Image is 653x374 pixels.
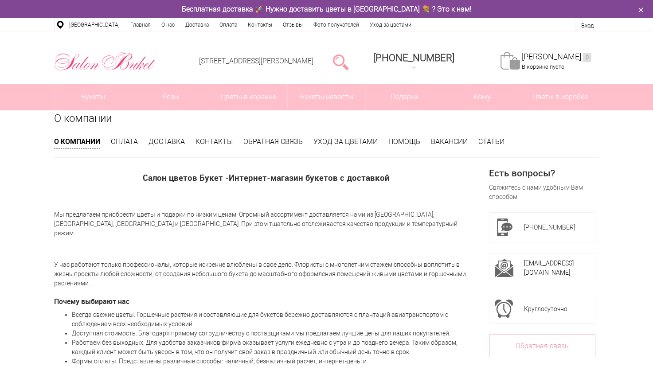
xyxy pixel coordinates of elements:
a: Вакансии [431,137,468,146]
a: Фото получателей [308,18,364,31]
a: Букеты [55,84,132,110]
div: Бесплатная доставка 🚀 Нужно доставить цветы в [GEOGRAPHIC_DATA] 💐 ? Это к нам! [47,4,606,14]
span: [PHONE_NUMBER] [373,52,454,63]
a: Уход за цветами [364,18,417,31]
p: Мы предлагаем приобрести цветы и подарки по низким ценам. Огромный ассортимент доставляется нами ... [54,188,478,260]
a: Вход [581,22,594,29]
a: Статьи [478,137,504,146]
a: Доставка [149,137,185,146]
a: Оплата [111,137,138,146]
a: Букеты невесты [288,84,365,110]
a: [STREET_ADDRESS][PERSON_NAME] [199,57,313,65]
h1: О компании [54,110,599,126]
a: Обратная связь [243,137,303,146]
p: У нас работают только профессионалы, которые искренне влюблены в свое дело. Флористы с многолетни... [54,260,478,288]
li: Всегда свежие цветы. Горшечные растения и составляющие для букетов бережно доставляются с плантац... [72,310,478,329]
span: Кому [443,84,521,110]
a: Доставка [180,18,214,31]
a: [PHONE_NUMBER] [368,49,460,74]
a: Главная [125,18,156,31]
a: Контакты [242,18,278,31]
a: Обратная связь [489,335,595,357]
div: Есть вопросы? [489,168,595,178]
a: Цветы в корзине [210,84,288,110]
a: [PERSON_NAME] [522,52,591,62]
div: Свяжитесь с нами удобным Вам способом [489,183,595,202]
a: О нас [156,18,180,31]
span: Интернет-магазин букетов с доставкой [229,172,390,183]
a: [EMAIL_ADDRESS][DOMAIN_NAME] [524,260,574,276]
a: Помощь [388,137,420,146]
li: Доступная стоимость. Благодаря прямому сотрудничеству с поставщиками мы предлагаем лучшие цены дл... [72,329,478,338]
a: О компании [54,136,100,148]
span: [PHONE_NUMBER] [524,224,575,231]
a: Уход за цветами [313,137,378,146]
span: В корзине пусто [522,63,564,70]
img: Цветы Нижний Новгород [54,50,156,73]
a: Розы [132,84,210,110]
b: Почему выбирают нас [54,296,129,306]
a: Отзывы [278,18,308,31]
li: Работаем без выходных. Для удобства заказчиков фирма оказывает услуги ежедневно с утра и до поздн... [72,338,478,357]
a: Подарки [366,84,443,110]
a: Оплата [214,18,242,31]
a: Контакты [196,137,233,146]
li: Формы оплаты. Представлены различные способы: наличный, безналичный расчет, интернет-деньги. [72,357,478,366]
ins: 0 [583,53,591,62]
div: Круглосуточно [524,300,590,318]
a: [GEOGRAPHIC_DATA] [64,18,125,31]
span: Салон цветов Букет - [143,172,229,183]
a: Цветы в коробке [521,84,599,110]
